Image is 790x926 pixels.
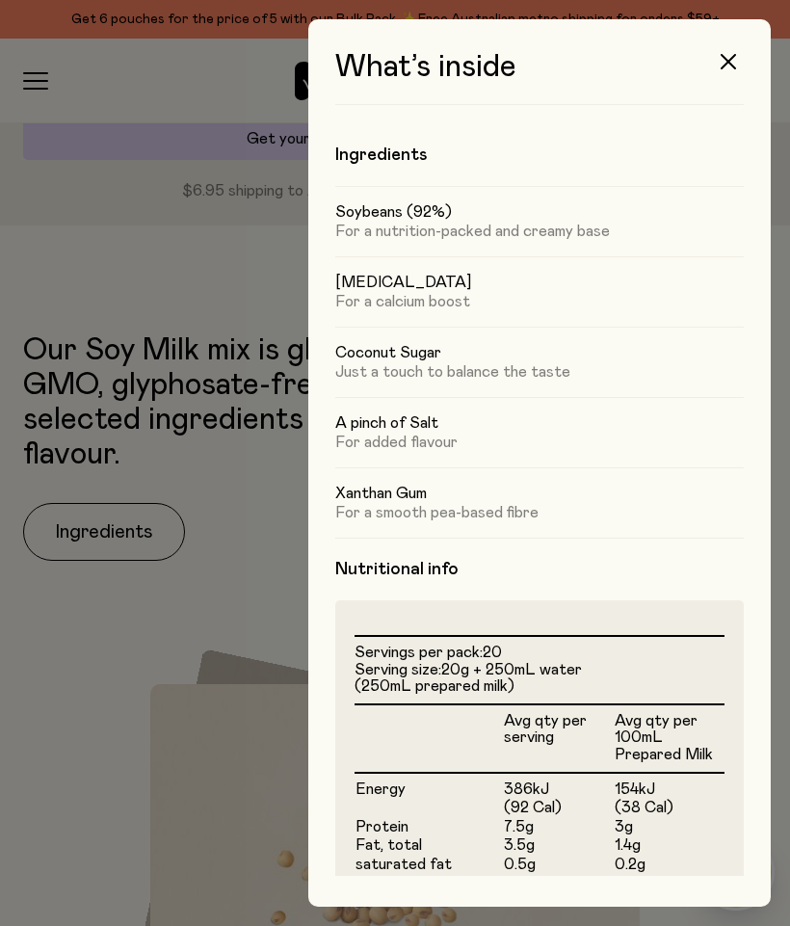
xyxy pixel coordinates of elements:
[355,662,582,695] span: 20g + 250mL water (250mL prepared milk)
[355,645,724,662] li: Servings per pack:
[335,503,744,522] p: For a smooth pea-based fibre
[614,875,724,894] td: 2.7g
[503,875,614,894] td: 6.8g
[503,836,614,856] td: 3.5g
[335,50,744,105] h3: What’s inside
[614,773,724,800] td: 154kJ
[614,704,724,773] th: Avg qty per 100mL Prepared Milk
[614,836,724,856] td: 1.4g
[355,662,724,696] li: Serving size:
[335,273,744,292] h5: [MEDICAL_DATA]
[335,222,744,241] p: For a nutrition-packed and creamy base
[355,819,408,834] span: Protein
[335,144,744,167] h4: Ingredients
[355,876,454,891] span: Carbohydrate
[503,799,614,818] td: (92 Cal)
[483,645,502,660] span: 20
[355,837,422,853] span: Fat, total
[503,704,614,773] th: Avg qty per serving
[614,818,724,837] td: 3g
[335,362,744,382] p: Just a touch to balance the taste
[503,773,614,800] td: 386kJ
[335,558,744,581] h4: Nutritional info
[614,799,724,818] td: (38 Cal)
[503,856,614,875] td: 0.5g
[335,433,744,452] p: For added flavour
[335,292,744,311] p: For a calcium boost
[355,857,452,872] span: saturated fat
[335,413,744,433] h5: A pinch of Salt
[335,343,744,362] h5: Coconut Sugar
[503,818,614,837] td: 7.5g
[355,781,406,797] span: Energy
[335,484,744,503] h5: Xanthan Gum
[335,202,744,222] h5: Soybeans (92%)
[614,856,724,875] td: 0.2g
